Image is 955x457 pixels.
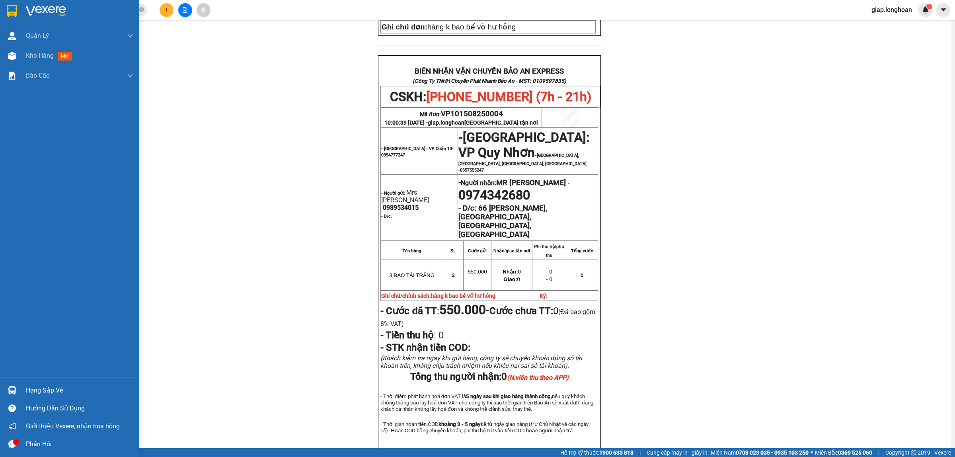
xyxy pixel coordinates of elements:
strong: SL [450,248,456,253]
span: Giới thiệu Vexere, nhận hoa hồng [26,421,120,431]
span: [GEOGRAPHIC_DATA] tận nơi [464,119,538,126]
span: 0 [581,272,583,278]
span: - [GEOGRAPHIC_DATA] : VP Quận 10- [381,146,454,158]
strong: Nhận/giao tận nơi [493,248,530,253]
span: ⚪️ [811,451,813,454]
strong: Cước gửi [468,248,487,253]
span: question-circle [8,404,16,412]
strong: Cước chưa TT: [489,305,553,316]
span: [PHONE_NUMBER] (7h - 21h) [426,89,591,104]
span: close-circle [139,7,144,12]
strong: 1900 633 818 [599,449,633,456]
span: 0989534015 [383,204,419,211]
strong: - Tiền thu hộ [380,330,434,341]
div: Hướng dẫn sử dụng [26,402,133,414]
span: - [439,302,489,317]
span: giap.longhoan [428,119,538,126]
strong: BIÊN NHẬN VẬN CHUYỂN BẢO AN EXPRESS [415,67,564,76]
strong: - D/c: [381,214,392,219]
div: Hàng sắp về [26,385,133,396]
span: 0 [436,330,444,341]
span: Mã đơn: VP101508250004 [3,43,119,53]
strong: - D/c: [458,204,476,213]
span: close-circle [139,6,144,14]
span: - Thời điểm phát hành hoá đơn VAT là nếu quý khách không thông báo lấy hoá đơn VAT cho công ty th... [380,393,593,412]
span: - 0 [546,269,552,275]
strong: 66 [PERSON_NAME], [GEOGRAPHIC_DATA], [GEOGRAPHIC_DATA], [GEOGRAPHIC_DATA] [458,204,547,239]
strong: Ký: [540,293,548,299]
span: Tổng thu người nhận: [410,371,569,382]
button: file-add [178,3,192,17]
span: | [639,448,641,457]
strong: Giao: [503,276,517,282]
strong: Ghi chú đơn: [381,23,427,31]
span: Kho hàng [26,52,54,59]
span: Người nhận: [461,179,566,187]
strong: 0708 023 035 - 0935 103 250 [736,449,809,456]
span: 0354777247 [381,152,405,158]
strong: Nhận: [503,269,518,275]
span: 10:00:39 [DATE] [3,55,50,62]
div: Phản hồi [26,438,133,450]
button: caret-down [936,3,950,17]
img: warehouse-icon [8,52,16,60]
img: warehouse-icon [8,32,16,40]
strong: Tổng cước [571,248,593,253]
strong: PHIẾU DÁN LÊN HÀNG [56,4,161,14]
strong: 5 ngày sau khi giao hàng thành công, [466,393,552,399]
span: plus [164,7,170,13]
span: mới [58,52,72,61]
span: Cung cấp máy in - giấy in: [647,448,709,457]
span: - Thời gian hoàn tiền COD kể từ ngày giao hàng (trừ Chủ Nhật và các ngày Lễ). Hoàn COD bằng chuyể... [380,421,589,434]
em: (N.viên thu theo APP) [507,374,569,381]
span: Mrs [PERSON_NAME] - [381,189,429,211]
span: hàng k bao bể vỡ hư hỏng [431,293,495,299]
span: : [380,330,444,341]
span: CSKH: [390,89,591,104]
strong: (Công Ty TNHH Chuyển Phát Nhanh Bảo An - MST: 0109597835) [413,78,566,84]
span: message [8,440,16,448]
strong: Phí thu hộ/phụ thu [534,244,564,258]
span: hàng k bao bể vỡ hư hỏng [381,23,516,31]
span: 3 BAO TẢI TRẮNG [389,272,435,278]
span: notification [8,422,16,430]
span: - STK nhận tiền COD: [380,342,470,353]
span: - [458,137,589,173]
img: warehouse-icon [8,386,16,395]
span: caret-down [940,6,947,14]
span: : [380,305,489,316]
span: 0357555247 [460,168,484,173]
strong: Tên hàng [402,248,421,253]
span: file-add [182,7,188,13]
span: Miền Nam [711,448,809,457]
strong: 550.000 [439,302,486,317]
span: down [127,72,133,79]
strong: - Cước đã TT [380,305,437,316]
span: 0974342680 [458,187,530,203]
span: VP101508250004 [441,109,503,118]
span: down [127,33,133,39]
span: copyright [911,450,916,455]
span: MR [PERSON_NAME] [496,178,566,187]
span: aim [201,7,206,13]
img: logo-vxr [7,5,17,17]
span: - 0 [546,276,552,282]
span: 0 [503,269,521,275]
strong: - Người gửi: [381,191,405,196]
span: Mã đơn: [420,111,503,117]
span: Miền Bắc [815,448,872,457]
img: icon-new-feature [922,6,929,14]
span: | [878,448,879,457]
span: 10:00:39 [DATE] - [384,119,538,126]
span: 0 [501,371,569,382]
span: giap.longhoan [865,5,918,15]
span: - [566,179,569,187]
span: CÔNG TY TNHH CHUYỂN PHÁT NHANH BẢO AN [63,17,159,31]
span: 0 [503,276,520,282]
sup: 1 [926,4,932,9]
span: 550.000 [468,269,487,275]
strong: 0369 525 060 [838,449,872,456]
span: 3 [452,272,454,278]
span: [GEOGRAPHIC_DATA]: VP Quy Nhơn [458,130,589,160]
button: aim [197,3,210,17]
